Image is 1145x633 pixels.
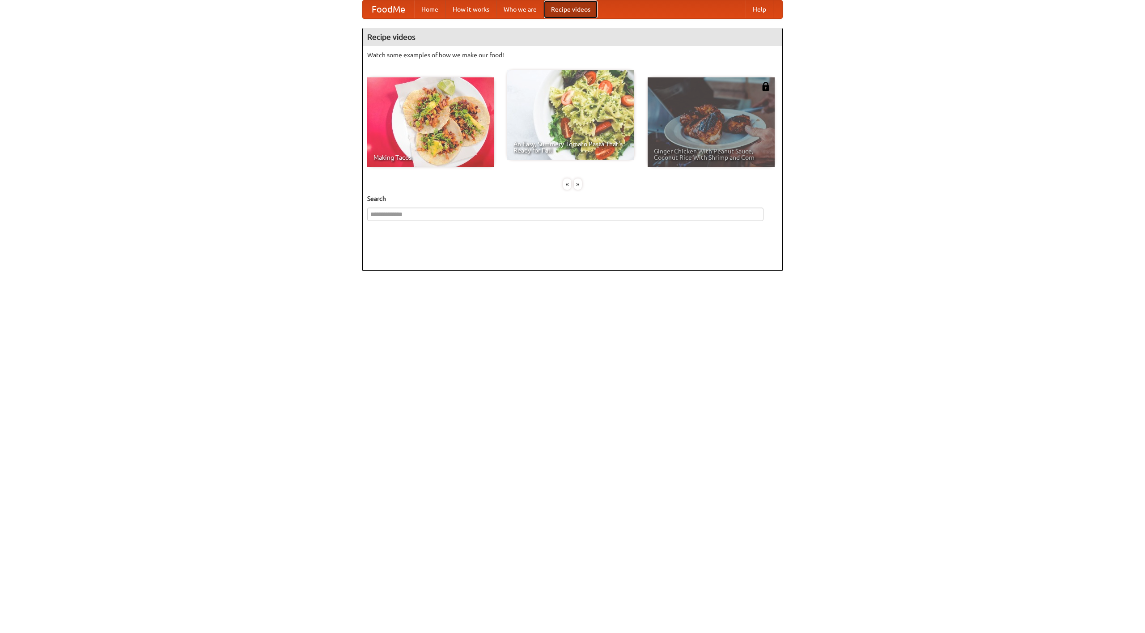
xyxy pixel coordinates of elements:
a: Recipe videos [544,0,598,18]
a: Home [414,0,445,18]
img: 483408.png [761,82,770,91]
a: FoodMe [363,0,414,18]
div: » [574,178,582,190]
span: Making Tacos [373,154,488,161]
h4: Recipe videos [363,28,782,46]
a: Help [746,0,773,18]
a: Making Tacos [367,77,494,167]
span: An Easy, Summery Tomato Pasta That's Ready for Fall [513,141,628,153]
a: Who we are [496,0,544,18]
h5: Search [367,194,778,203]
div: « [563,178,571,190]
a: An Easy, Summery Tomato Pasta That's Ready for Fall [507,70,634,160]
p: Watch some examples of how we make our food! [367,51,778,59]
a: How it works [445,0,496,18]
